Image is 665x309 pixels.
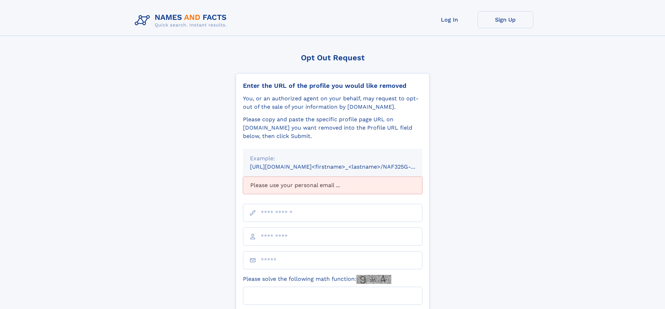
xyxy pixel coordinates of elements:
img: Logo Names and Facts [132,11,232,30]
a: Log In [422,11,478,28]
div: Please use your personal email ... [243,177,422,194]
div: Please copy and paste the specific profile page URL on [DOMAIN_NAME] you want removed into the Pr... [243,115,422,140]
div: Enter the URL of the profile you would like removed [243,82,422,90]
a: Sign Up [478,11,533,28]
div: Opt Out Request [236,53,430,62]
label: Please solve the following math function: [243,275,391,284]
div: You, or an authorized agent on your behalf, may request to opt-out of the sale of your informatio... [243,94,422,111]
div: Example: [250,154,415,163]
small: [URL][DOMAIN_NAME]<firstname>_<lastname>/NAF325G-xxxxxxxx [250,163,436,170]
